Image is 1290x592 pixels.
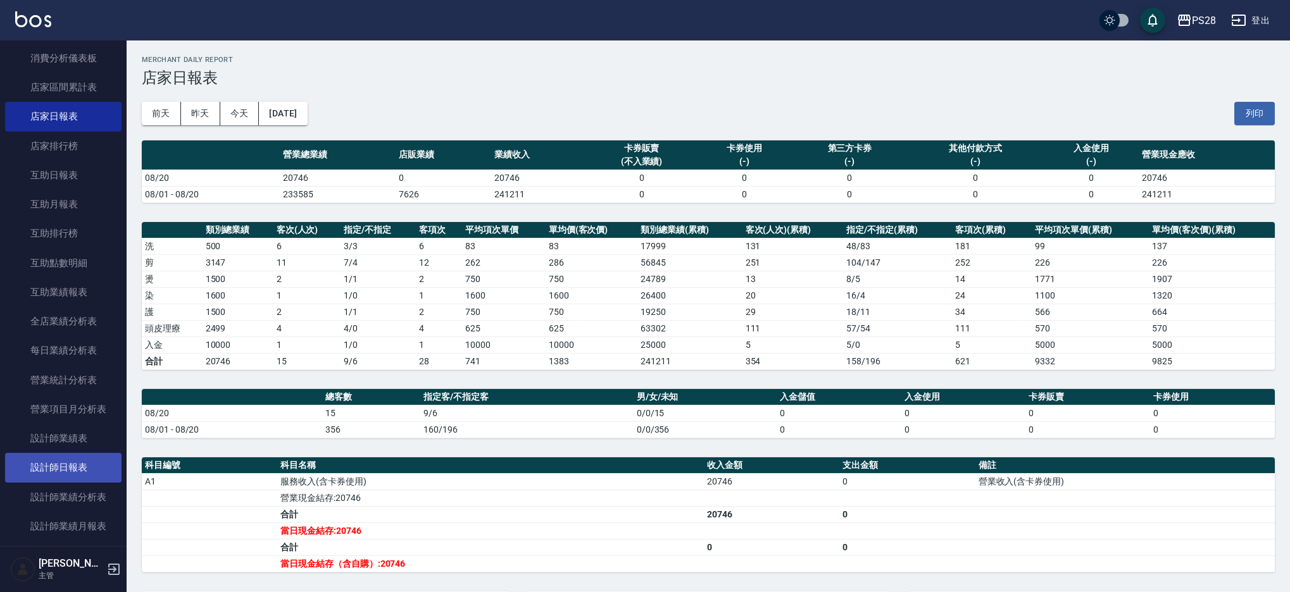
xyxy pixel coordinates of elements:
td: 當日現金結存（含自購）:20746 [277,555,704,572]
td: 12 [416,254,462,271]
td: 262 [462,254,546,271]
td: 750 [462,271,546,287]
td: 625 [462,320,546,336]
a: 店家日報表 [5,102,122,131]
td: 241211 [637,353,742,369]
th: 客次(人次) [273,222,341,238]
div: 其他付款方式 [911,142,1041,155]
td: 1320 [1149,287,1275,304]
td: 83 [546,238,638,254]
td: 1 [273,336,341,353]
td: 566 [1032,304,1149,320]
td: 26400 [637,287,742,304]
td: 5 [952,336,1032,353]
th: 單均價(客次價)(累積) [1149,222,1275,238]
td: 354 [742,353,844,369]
a: 設計師業績分析表 [5,483,122,512]
th: 科目編號 [142,457,277,474]
td: 0 [839,506,975,522]
th: 類別總業績(累積) [637,222,742,238]
td: 2499 [203,320,273,336]
td: 9332 [1032,353,1149,369]
td: 14 [952,271,1032,287]
td: 0 [901,405,1026,421]
td: 226 [1149,254,1275,271]
td: 染 [142,287,203,304]
td: 洗 [142,238,203,254]
td: 4 / 0 [341,320,416,336]
td: 664 [1149,304,1275,320]
td: 625 [546,320,638,336]
div: (不入業績) [590,155,693,168]
td: 10000 [546,336,638,353]
td: 1 [416,287,462,304]
td: 0 [1150,405,1275,421]
th: 入金儲值 [777,389,901,405]
td: 0 [696,170,792,186]
td: 57 / 54 [843,320,952,336]
td: 20746 [491,170,587,186]
a: 設計師業績表 [5,424,122,453]
div: PS28 [1192,13,1216,28]
img: Logo [15,11,51,27]
a: 互助月報表 [5,190,122,219]
td: 18 / 11 [843,304,952,320]
td: 158/196 [843,353,952,369]
td: 1 / 1 [341,304,416,320]
td: 護 [142,304,203,320]
th: 類別總業績 [203,222,273,238]
th: 收入金額 [704,457,839,474]
a: 每日業績分析表 [5,336,122,365]
td: 0 [696,186,792,202]
div: 第三方卡券 [795,142,905,155]
td: 25000 [637,336,742,353]
td: 570 [1149,320,1275,336]
td: 08/20 [142,405,322,421]
td: 0 [792,170,908,186]
th: 營業總業績 [280,140,396,170]
td: 99 [1032,238,1149,254]
th: 科目名稱 [277,457,704,474]
td: 286 [546,254,638,271]
td: 20746 [704,473,839,490]
td: 19250 [637,304,742,320]
a: 互助日報表 [5,161,122,190]
div: (-) [1046,155,1136,168]
td: 5000 [1149,336,1275,353]
th: 平均項次單價(累積) [1032,222,1149,238]
td: 入金 [142,336,203,353]
td: 7 / 4 [341,254,416,271]
th: 指定客/不指定客 [420,389,634,405]
td: 0 [1150,421,1275,438]
td: 24789 [637,271,742,287]
td: 3147 [203,254,273,271]
td: 621 [952,353,1032,369]
td: 燙 [142,271,203,287]
td: 08/01 - 08/20 [142,186,280,202]
td: 13 [742,271,844,287]
td: 750 [462,304,546,320]
td: 0 [1025,421,1150,438]
a: 互助點數明細 [5,249,122,278]
td: 6 [416,238,462,254]
td: 750 [546,304,638,320]
td: 226 [1032,254,1149,271]
a: 互助業績報表 [5,278,122,307]
div: 入金使用 [1046,142,1136,155]
h2: Merchant Daily Report [142,56,1275,64]
td: 5 / 0 [843,336,952,353]
td: 08/01 - 08/20 [142,421,322,438]
td: 48 / 83 [843,238,952,254]
button: 登出 [1226,9,1275,32]
td: 83 [462,238,546,254]
table: a dense table [142,457,1275,572]
button: [DATE] [259,102,307,125]
td: 0 [587,186,696,202]
table: a dense table [142,140,1275,203]
td: 合計 [277,506,704,522]
button: 前天 [142,102,181,125]
td: 4 [416,320,462,336]
td: 5000 [1032,336,1149,353]
td: 241211 [491,186,587,202]
td: 20746 [203,353,273,369]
